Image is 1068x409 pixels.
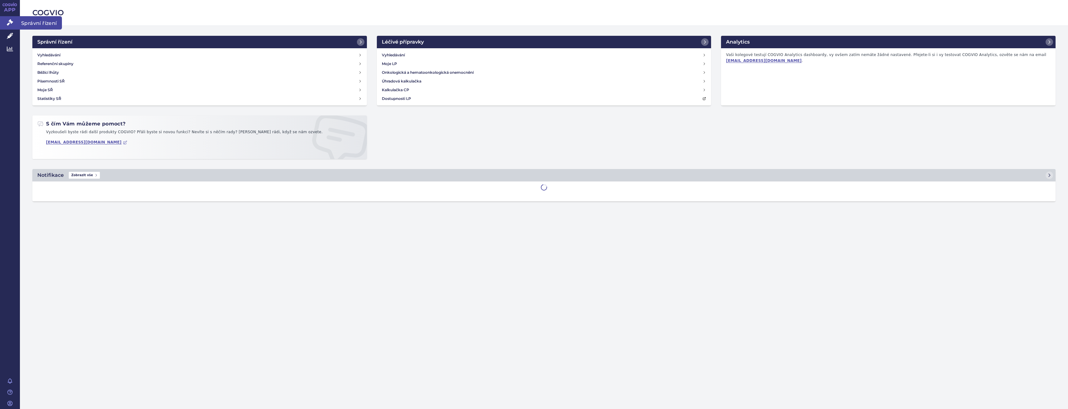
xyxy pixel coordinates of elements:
[32,169,1056,181] a: NotifikaceZobrazit vše
[382,87,409,93] h4: Kalkulačka CP
[37,96,61,102] h4: Statistiky SŘ
[69,172,100,179] span: Zobrazit vše
[37,129,362,138] p: Vyzkoušeli byste rádi další produkty COGVIO? Přáli byste si novou funkci? Nevíte si s něčím rady?...
[382,52,405,58] h4: Vyhledávání
[37,172,64,179] h2: Notifikace
[32,7,1056,18] h2: COGVIO
[37,38,73,46] h2: Správní řízení
[37,52,60,58] h4: Vyhledávání
[37,120,126,127] h2: S čím Vám můžeme pomoct?
[726,59,802,63] a: [EMAIL_ADDRESS][DOMAIN_NAME]
[379,86,709,94] a: Kalkulačka CP
[724,51,1053,65] p: Vaši kolegové testují COGVIO Analytics dashboardy, vy ovšem zatím nemáte žádné nastavené. Přejete...
[37,61,73,67] h4: Referenční skupiny
[35,59,364,68] a: Referenční skupiny
[32,36,367,48] a: Správní řízení
[379,77,709,86] a: Úhradová kalkulačka
[46,140,127,145] a: [EMAIL_ADDRESS][DOMAIN_NAME]
[37,69,59,76] h4: Běžící lhůty
[35,94,364,103] a: Statistiky SŘ
[37,87,53,93] h4: Moje SŘ
[35,68,364,77] a: Běžící lhůty
[379,68,709,77] a: Onkologická a hematoonkologická onemocnění
[20,16,62,29] span: Správní řízení
[721,36,1056,48] a: Analytics
[377,36,711,48] a: Léčivé přípravky
[382,61,397,67] h4: Moje LP
[35,86,364,94] a: Moje SŘ
[382,96,411,102] h4: Dostupnosti LP
[382,69,474,76] h4: Onkologická a hematoonkologická onemocnění
[35,77,364,86] a: Písemnosti SŘ
[379,51,709,59] a: Vyhledávání
[379,94,709,103] a: Dostupnosti LP
[726,38,750,46] h2: Analytics
[382,78,421,84] h4: Úhradová kalkulačka
[382,38,424,46] h2: Léčivé přípravky
[379,59,709,68] a: Moje LP
[35,51,364,59] a: Vyhledávání
[37,78,65,84] h4: Písemnosti SŘ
